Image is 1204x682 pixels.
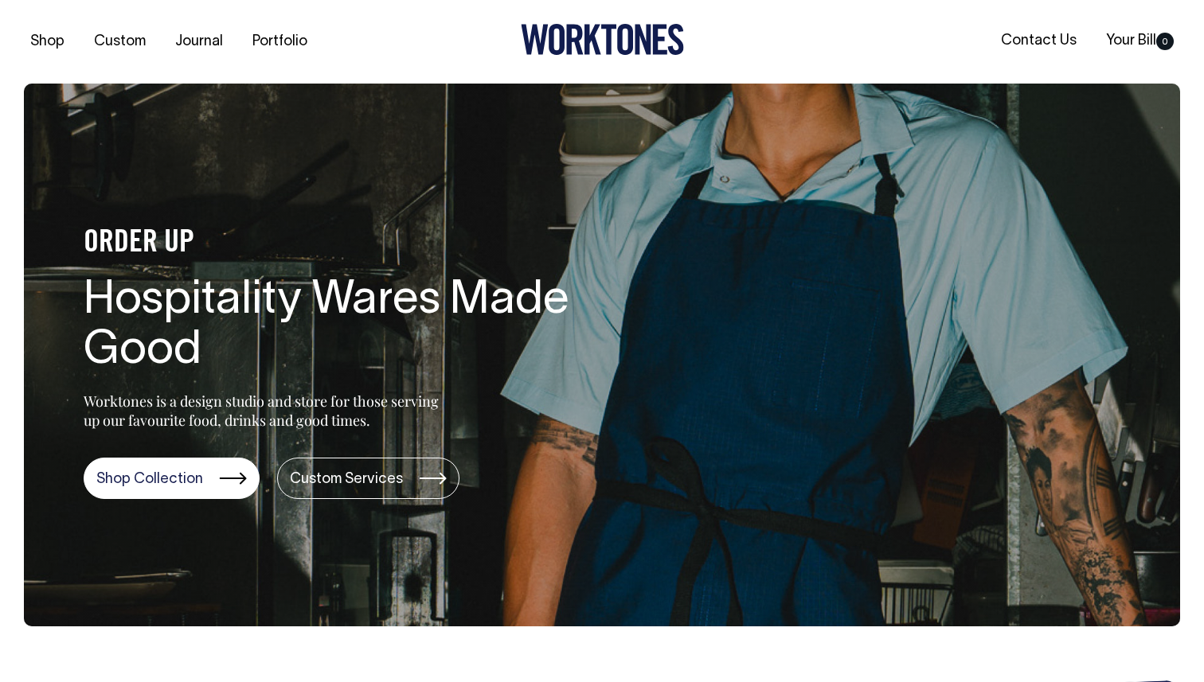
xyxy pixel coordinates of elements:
a: Journal [169,29,229,55]
a: Custom Services [277,458,459,499]
h1: Hospitality Wares Made Good [84,276,593,378]
p: Worktones is a design studio and store for those serving up our favourite food, drinks and good t... [84,392,446,430]
a: Custom [88,29,152,55]
a: Your Bill0 [1100,28,1180,54]
a: Shop [24,29,71,55]
a: Portfolio [246,29,314,55]
h4: ORDER UP [84,227,593,260]
span: 0 [1156,33,1174,50]
a: Shop Collection [84,458,260,499]
a: Contact Us [995,28,1083,54]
